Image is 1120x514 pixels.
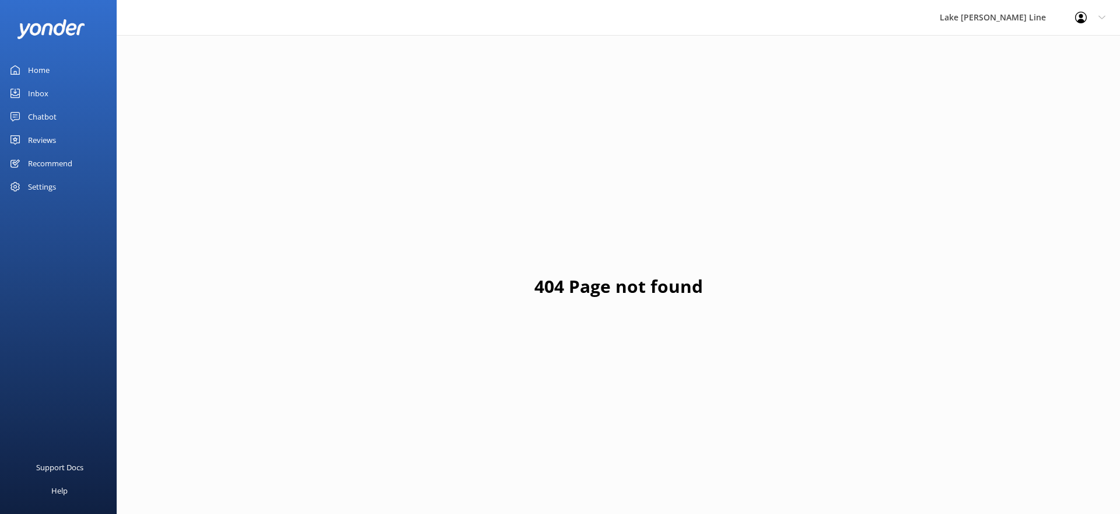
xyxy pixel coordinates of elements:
[28,58,50,82] div: Home
[28,128,56,152] div: Reviews
[28,105,57,128] div: Chatbot
[36,456,83,479] div: Support Docs
[28,152,72,175] div: Recommend
[28,175,56,198] div: Settings
[51,479,68,502] div: Help
[17,19,85,39] img: yonder-white-logo.png
[28,82,48,105] div: Inbox
[534,272,703,300] h1: 404 Page not found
